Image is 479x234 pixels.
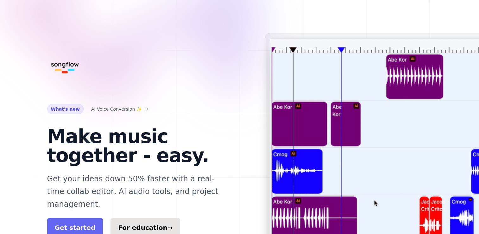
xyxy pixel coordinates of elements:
[47,48,83,84] img: Songflow
[47,127,230,165] h1: Make music together - easy.
[47,104,151,114] a: What's new AI Voice Conversion ✨
[167,224,173,231] span: →
[47,104,84,114] span: What's new
[91,105,142,113] span: AI Voice Conversion ✨
[47,172,230,211] p: Get your ideas down 50% faster with a real-time collab editor, AI audio tools, and project manage...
